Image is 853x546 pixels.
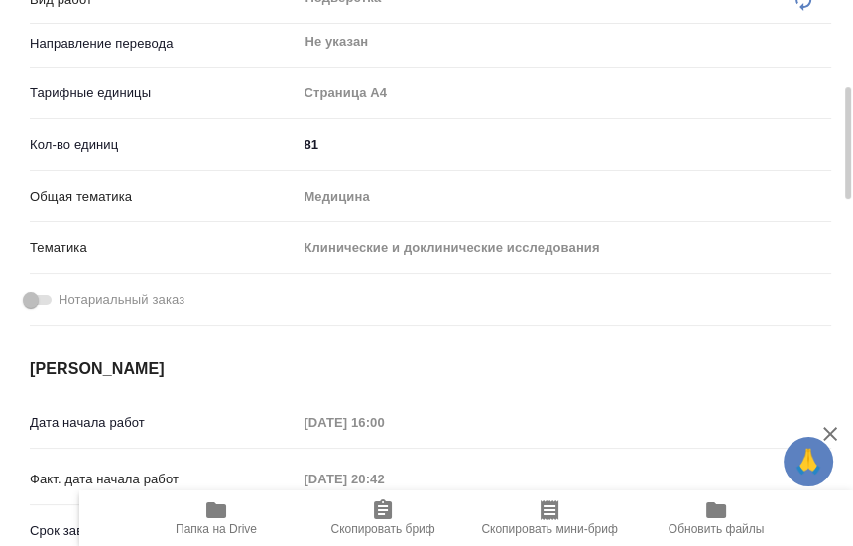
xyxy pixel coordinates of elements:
[133,490,300,546] button: Папка на Drive
[176,522,257,536] span: Папка на Drive
[297,130,831,159] input: ✎ Введи что-нибудь
[30,238,297,258] p: Тематика
[30,521,297,541] p: Срок завершения работ
[633,490,799,546] button: Обновить файлы
[297,465,470,493] input: Пустое поле
[30,34,297,54] p: Направление перевода
[297,231,831,265] div: Клинические и доклинические исследования
[30,187,297,206] p: Общая тематика
[30,413,297,433] p: Дата начала работ
[30,135,297,155] p: Кол-во единиц
[59,290,184,310] span: Нотариальный заказ
[30,470,297,489] p: Факт. дата начала работ
[792,441,825,482] span: 🙏
[481,522,617,536] span: Скопировать мини-бриф
[300,490,466,546] button: Скопировать бриф
[30,83,297,103] p: Тарифные единицы
[30,357,831,381] h4: [PERSON_NAME]
[330,522,434,536] span: Скопировать бриф
[466,490,633,546] button: Скопировать мини-бриф
[297,408,470,437] input: Пустое поле
[297,180,831,213] div: Медицина
[784,437,833,486] button: 🙏
[669,522,765,536] span: Обновить файлы
[297,76,831,110] div: Страница А4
